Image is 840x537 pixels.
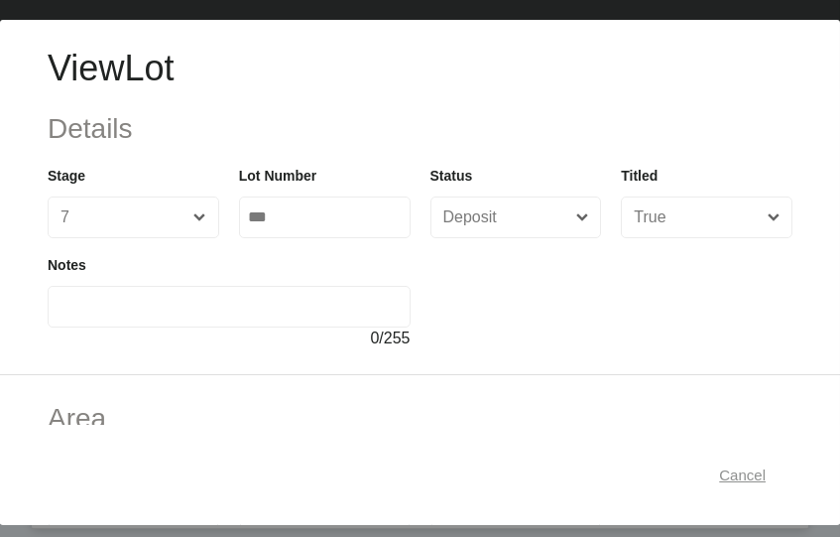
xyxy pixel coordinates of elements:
button: Cancel [697,455,787,496]
label: Lot Number [239,168,317,184]
div: / 255 [48,328,411,349]
label: Notes [48,257,86,273]
span: Close menu... [189,198,210,237]
h2: Area [48,399,792,438]
label: Titled [621,168,658,184]
span: Cancel [719,467,766,483]
h2: Details [48,109,792,148]
h1: View Lot [48,44,792,93]
span: Close menu... [572,198,593,237]
label: Stage [48,168,85,184]
input: 7 [57,198,189,237]
label: Status [430,168,473,184]
input: True [630,198,763,237]
span: Close menu... [764,198,784,237]
input: Deposit [439,198,572,237]
span: 0 [370,330,379,346]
